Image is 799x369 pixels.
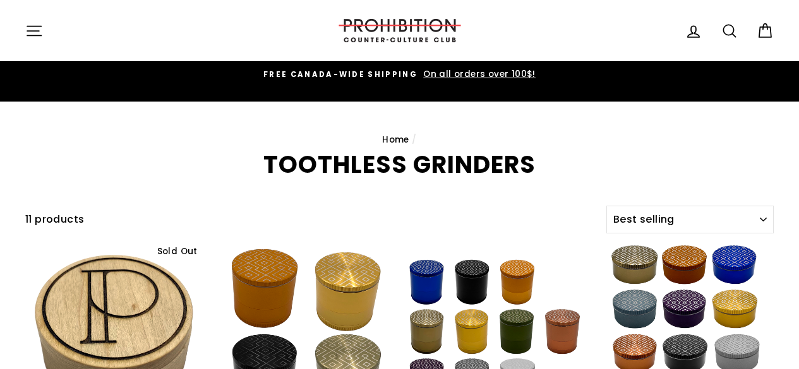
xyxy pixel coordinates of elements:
nav: breadcrumbs [25,133,774,147]
h1: TOOTHLESS GRINDERS [25,153,774,177]
span: / [412,134,416,146]
div: Sold Out [152,243,202,261]
a: Home [382,134,409,146]
img: PROHIBITION COUNTER-CULTURE CLUB [337,19,463,42]
span: On all orders over 100$! [420,68,536,80]
span: FREE CANADA-WIDE SHIPPING [263,69,418,79]
div: 11 products [25,211,602,228]
a: FREE CANADA-WIDE SHIPPING On all orders over 100$! [28,67,771,81]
